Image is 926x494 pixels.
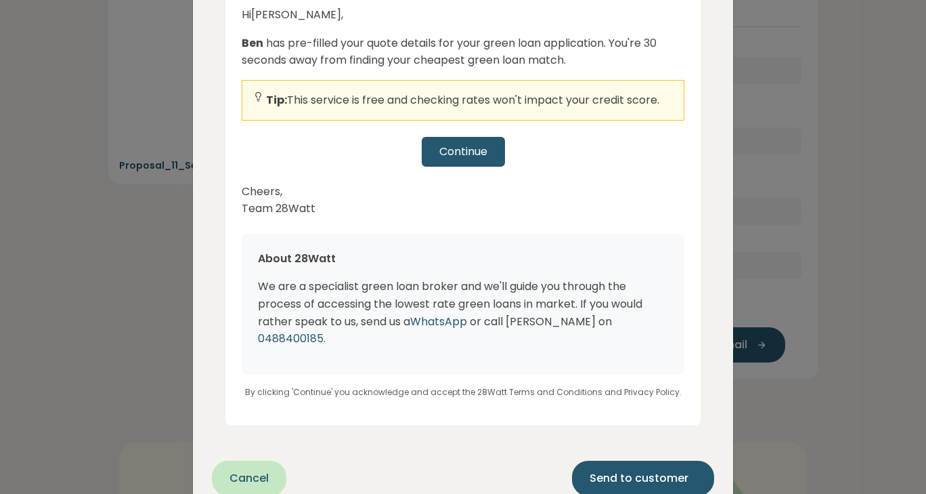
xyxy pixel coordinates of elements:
p: By clicking 'Continue' you acknowledge and accept the 28Watt Terms and Conditions and Privacy Pol... [242,375,684,398]
strong: Tip: [266,92,287,108]
span: 0488400185 [258,331,324,346]
span: About 28Watt [258,251,336,266]
span: Send to customer [590,470,688,487]
p: has pre-filled your quote details for your green loan application. You're 30 seconds away from fi... [242,35,684,69]
p: Hi [PERSON_NAME] , [242,6,684,24]
p: Cheers, Team 28Watt [242,183,684,218]
p: This service is free and checking rates won't impact your credit score. [266,91,659,109]
p: We are a specialist green loan broker and we'll guide you through the process of accessing the lo... [258,278,668,347]
strong: Ben [242,35,263,51]
span: Cancel [229,470,269,487]
span: WhatsApp [410,314,467,329]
